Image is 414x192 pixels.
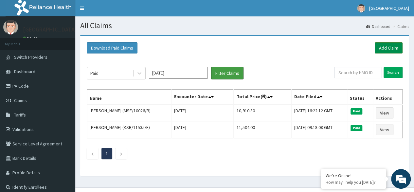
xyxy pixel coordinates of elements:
[90,70,99,76] div: Paid
[347,90,373,105] th: Status
[149,67,208,79] input: Select Month and Year
[14,54,47,60] span: Switch Providers
[291,104,347,121] td: [DATE] 16:22:12 GMT
[23,36,39,40] a: Online
[351,108,362,114] span: Paid
[80,21,409,30] h1: All Claims
[291,90,347,105] th: Date Filed
[326,180,381,185] p: How may I help you today?
[171,104,234,121] td: [DATE]
[3,20,18,34] img: User Image
[376,124,393,135] a: View
[171,121,234,138] td: [DATE]
[376,107,393,118] a: View
[351,125,362,131] span: Paid
[211,67,243,79] button: Filter Claims
[234,104,292,121] td: 10,910.30
[23,27,77,32] p: [GEOGRAPHIC_DATA]
[373,90,402,105] th: Actions
[87,90,171,105] th: Name
[14,69,35,75] span: Dashboard
[106,151,108,157] a: Page 1 is your current page
[14,112,26,118] span: Tariffs
[14,97,27,103] span: Claims
[334,67,381,78] input: Search by HMO ID
[384,67,403,78] input: Search
[291,121,347,138] td: [DATE] 09:18:08 GMT
[87,104,171,121] td: [PERSON_NAME] (MSE/10026/B)
[391,24,409,29] li: Claims
[357,4,365,12] img: User Image
[234,121,292,138] td: 11,504.00
[234,90,292,105] th: Total Price(₦)
[87,121,171,138] td: [PERSON_NAME] (KSB/11535/E)
[375,42,403,53] a: Add Claim
[369,5,409,11] span: [GEOGRAPHIC_DATA]
[366,24,390,29] a: Dashboard
[120,151,123,157] a: Next page
[326,173,381,179] div: We're Online!
[91,151,94,157] a: Previous page
[171,90,234,105] th: Encounter Date
[87,42,137,53] button: Download Paid Claims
